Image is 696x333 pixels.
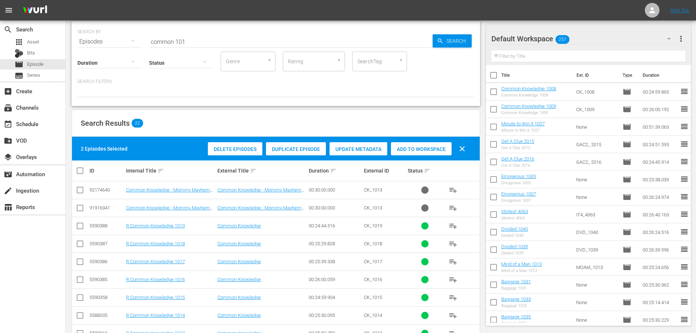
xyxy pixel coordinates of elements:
[640,294,680,311] td: 00:25:14.414
[572,65,619,86] th: Ext. ID
[364,168,406,174] div: External ID
[27,38,39,46] span: Asset
[309,223,361,228] div: 00:24:44.516
[364,205,382,211] span: CK_1013
[501,314,531,319] a: Baggage 1035
[573,258,620,276] td: MOAM_1013
[433,34,472,48] button: Search
[680,122,689,131] span: reorder
[573,118,620,136] td: None
[623,245,631,254] span: Episode
[27,61,43,68] span: Episode
[444,34,472,48] span: Search
[4,25,12,34] span: search
[501,86,556,91] a: Common Knowledge 1008
[680,298,689,306] span: reorder
[364,277,382,282] span: CK_1016
[501,251,528,256] div: Divided 1039
[623,105,631,114] span: Episode
[501,261,542,267] a: Mind of a Man 1013
[680,175,689,183] span: reorder
[640,153,680,171] td: 00:24:45.914
[444,235,462,253] button: playlist_add
[90,241,124,246] div: 5590387
[501,103,556,109] a: Common Knowledge 1009
[501,163,534,168] div: Get A Clue 2016
[573,188,620,206] td: None
[623,87,631,96] span: Episode
[501,110,556,115] div: Common Knowledge 1009
[449,275,457,284] span: playlist_add
[501,296,531,302] a: Baggage 1033
[90,313,124,318] div: 5588035
[444,199,462,217] button: playlist_add
[638,65,682,86] th: Duration
[27,72,40,79] span: Series
[4,186,12,195] span: create
[618,65,638,86] th: Type
[126,313,185,318] a: R Common Knowledge 1014
[90,205,124,211] div: 91916341
[4,120,12,129] span: Schedule
[501,209,528,214] a: Idiotest 4063
[501,303,531,308] div: Baggage 1033
[217,166,307,175] div: External Title
[458,144,467,153] span: clear
[640,171,680,188] td: 00:25:38.039
[680,210,689,219] span: reorder
[640,241,680,258] td: 00:26:39.596
[501,145,534,150] div: Get A Clue 2015
[15,71,23,80] span: subtitles
[250,167,256,174] span: sort
[217,223,261,228] a: Common Knowledge
[449,311,457,320] span: playlist_add
[573,276,620,294] td: None
[217,205,304,216] a: Common Knowledge - Mommy Mayhem vs. Card Club
[449,293,457,302] span: playlist_add
[623,175,631,184] span: Episode
[309,295,361,300] div: 00:24:59.904
[424,167,430,174] span: sort
[217,187,304,198] a: Common Knowledge - Mommy Mayhem vs. Card Club
[501,321,531,326] div: Baggage 1035
[132,119,143,128] span: 22
[501,216,528,220] div: Idiotest 4063
[126,241,185,246] a: R Common Knowledge 1018
[208,142,262,155] button: Delete Episodes
[126,187,213,198] a: Common Knowledge - Mommy Mayhem vs. Card Club
[623,210,631,219] span: Episode
[309,187,361,193] div: 00:30:00.000
[444,307,462,324] button: playlist_add
[90,168,124,174] div: ID
[217,313,261,318] a: Common Knowledge
[81,145,128,152] div: 2 Episodes Selected
[126,166,215,175] div: Internal Title
[501,198,536,203] div: Emogenius 1007
[15,38,23,46] span: Asset
[573,136,620,153] td: GAC2_ 2015
[573,241,620,258] td: DVD_1039
[680,245,689,254] span: reorder
[266,142,326,155] button: Duplicate Episode
[680,280,689,289] span: reorder
[4,203,12,212] span: Reports
[391,146,452,152] span: Add to Workspace
[364,241,382,246] span: CK_1018
[18,2,53,19] img: ans4CAIJ8jUAAAAAAAAAAAAAAAAAAAAAAAAgQb4GAAAAAAAAAAAAAAAAAAAAAAAAJMjXAAAAAAAAAAAAAAAAAAAAAAAAgAT5G...
[449,204,457,212] span: playlist_add
[77,31,142,52] div: Episodes
[501,174,536,179] a: Emogenius 1005
[573,223,620,241] td: DVD_1040
[364,223,382,228] span: CK_1019
[126,223,185,228] a: R Common Knowledge 1019
[680,105,689,113] span: reorder
[501,139,534,144] a: Get A Clue 2015
[4,136,12,145] span: VOD
[573,294,620,311] td: None
[640,223,680,241] td: 00:26:24.516
[90,295,124,300] div: 5590358
[126,259,185,264] a: R Common Knowledge 1017
[501,286,531,291] div: Baggage 1031
[81,119,130,128] span: Search Results
[623,280,631,289] span: Episode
